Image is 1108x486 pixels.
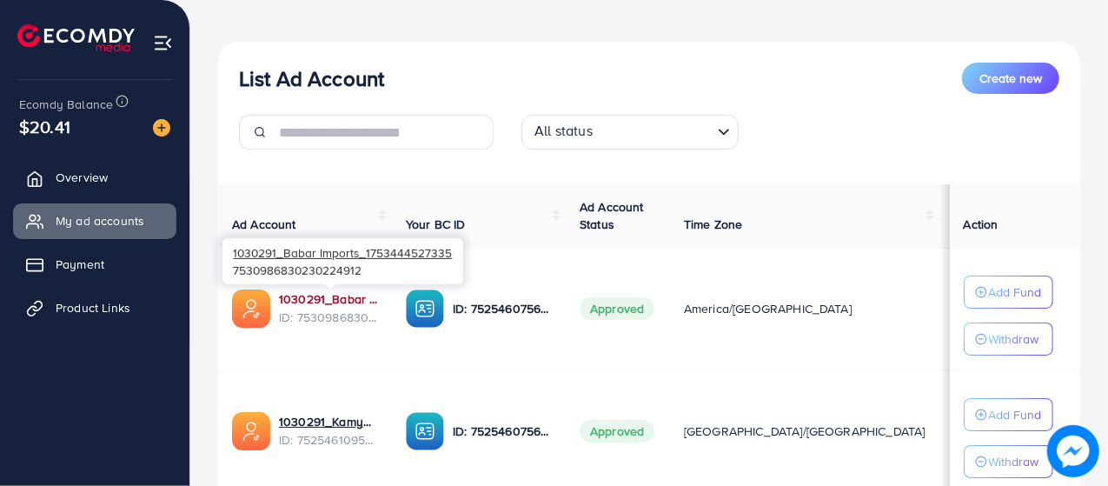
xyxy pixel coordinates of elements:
button: Create new [962,63,1059,94]
h3: List Ad Account [239,66,384,91]
a: My ad accounts [13,203,176,238]
p: Add Fund [989,282,1042,303]
div: <span class='underline'>1030291_Kamyab Imports_1752157964630</span></br>7525461095948746753 [279,413,378,449]
button: Withdraw [964,323,1053,356]
p: ID: 7525460756331528209 [453,421,552,442]
img: ic-ads-acc.e4c84228.svg [232,412,270,450]
span: Ad Account Status [580,198,644,233]
div: 7530986830230224912 [222,238,463,284]
span: Approved [580,420,654,443]
img: image [153,119,170,136]
img: ic-ba-acc.ded83a64.svg [406,412,444,450]
span: Ecomdy Balance [19,96,113,113]
span: All status [531,117,596,145]
span: [GEOGRAPHIC_DATA]/[GEOGRAPHIC_DATA] [684,423,926,440]
img: image [1047,425,1099,477]
img: ic-ads-acc.e4c84228.svg [232,290,270,328]
p: Withdraw [989,451,1039,472]
span: Product Links [56,299,130,316]
input: Search for option [598,118,711,145]
span: America/[GEOGRAPHIC_DATA] [684,300,852,317]
button: Add Fund [964,398,1053,431]
span: Payment [56,256,104,273]
span: $20.41 [19,114,70,139]
span: ID: 7525461095948746753 [279,431,378,449]
div: Search for option [521,115,739,150]
span: ID: 7530986830230224912 [279,309,378,326]
p: Add Fund [989,404,1042,425]
button: Add Fund [964,276,1053,309]
a: 1030291_Kamyab Imports_1752157964630 [279,413,378,430]
img: ic-ba-acc.ded83a64.svg [406,290,444,328]
span: Ad Account [232,216,296,233]
a: Overview [13,160,176,195]
p: ID: 7525460756331528209 [453,298,552,319]
span: Time Zone [684,216,742,233]
a: 1030291_Babar Imports_1753444527335 [279,290,378,308]
span: 1030291_Babar Imports_1753444527335 [233,244,452,261]
span: Create new [979,70,1042,87]
a: Payment [13,247,176,282]
a: Product Links [13,290,176,325]
span: My ad accounts [56,212,144,230]
img: logo [17,24,135,51]
span: Overview [56,169,108,186]
img: menu [153,33,173,53]
button: Withdraw [964,445,1053,478]
span: Approved [580,297,654,320]
p: Withdraw [989,329,1039,350]
span: Your BC ID [406,216,466,233]
span: Action [964,216,999,233]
